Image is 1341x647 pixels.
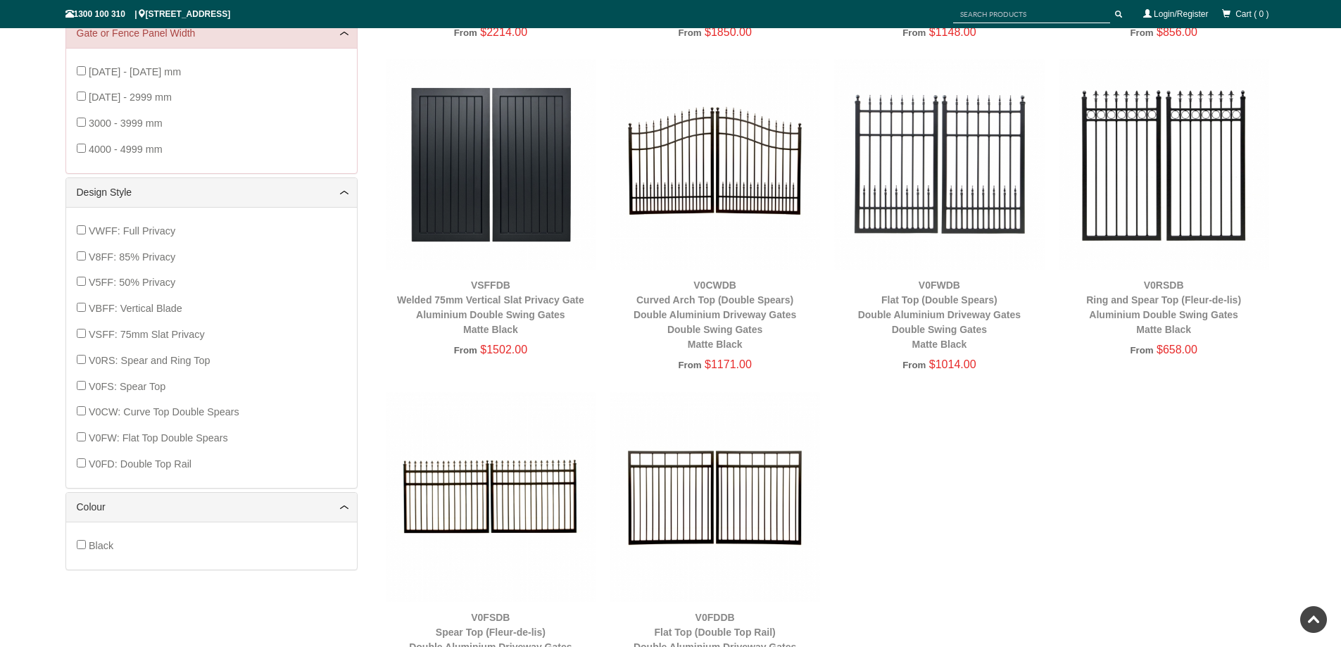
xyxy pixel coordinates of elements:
[1059,270,1341,598] iframe: LiveChat chat widget
[902,27,926,38] span: From
[834,59,1045,270] img: V0FWDB - Flat Top (Double Spears) - Double Aluminium Driveway Gates - Double Swing Gates - Matte ...
[953,6,1110,23] input: SEARCH PRODUCTS
[634,279,796,350] a: V0CWDBCurved Arch Top (Double Spears)Double Aluminium Driveway GatesDouble Swing GatesMatte Black
[454,27,477,38] span: From
[77,185,346,200] a: Design Style
[89,144,163,155] span: 4000 - 4999 mm
[386,392,596,603] img: V0FSDB - Spear Top (Fleur-de-lis) - Double Aluminium Driveway Gates - Double Swing Gates - Matte ...
[902,360,926,370] span: From
[610,392,820,603] img: V0FDDB - Flat Top (Double Top Rail) - Double Aluminium Driveway Gates - Double Swing Gates - Matt...
[929,358,976,370] span: $1014.00
[89,381,165,392] span: V0FS: Spear Top
[89,303,182,314] span: VBFF: Vertical Blade
[89,225,175,237] span: VWFF: Full Privacy
[454,345,477,356] span: From
[89,92,172,103] span: [DATE] - 2999 mm
[929,26,976,38] span: $1148.00
[1059,59,1269,270] img: V0RSDB - Ring and Spear Top (Fleur-de-lis) - Aluminium Double Swing Gates - Matte Black - Gate Wa...
[77,500,346,515] a: Colour
[480,344,527,356] span: $1502.00
[77,26,346,41] a: Gate or Fence Panel Width
[89,66,181,77] span: [DATE] - [DATE] mm
[1154,9,1208,19] a: Login/Register
[858,279,1021,350] a: V0FWDBFlat Top (Double Spears)Double Aluminium Driveway GatesDouble Swing GatesMatte Black
[89,277,175,288] span: V5FF: 50% Privacy
[610,59,820,270] img: V0CWDB - Curved Arch Top (Double Spears) - Double Aluminium Driveway Gates - Double Swing Gates -...
[65,9,231,19] span: 1300 100 310 | [STREET_ADDRESS]
[89,406,239,417] span: V0CW: Curve Top Double Spears
[89,251,175,263] span: V8FF: 85% Privacy
[678,27,701,38] span: From
[89,329,205,340] span: VSFF: 75mm Slat Privacy
[89,355,210,366] span: V0RS: Spear and Ring Top
[480,26,527,38] span: $2214.00
[89,118,163,129] span: 3000 - 3999 mm
[1235,9,1268,19] span: Cart ( 0 )
[1157,26,1197,38] span: $856.00
[705,26,752,38] span: $1850.00
[705,358,752,370] span: $1171.00
[678,360,701,370] span: From
[386,59,596,270] img: VSFFDB - Welded 75mm Vertical Slat Privacy Gate - Aluminium Double Swing Gates - Matte Black - Ga...
[89,540,113,551] span: Black
[1130,27,1153,38] span: From
[397,279,584,335] a: VSFFDBWelded 75mm Vertical Slat Privacy GateAluminium Double Swing GatesMatte Black
[89,458,191,470] span: V0FD: Double Top Rail
[89,432,228,444] span: V0FW: Flat Top Double Spears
